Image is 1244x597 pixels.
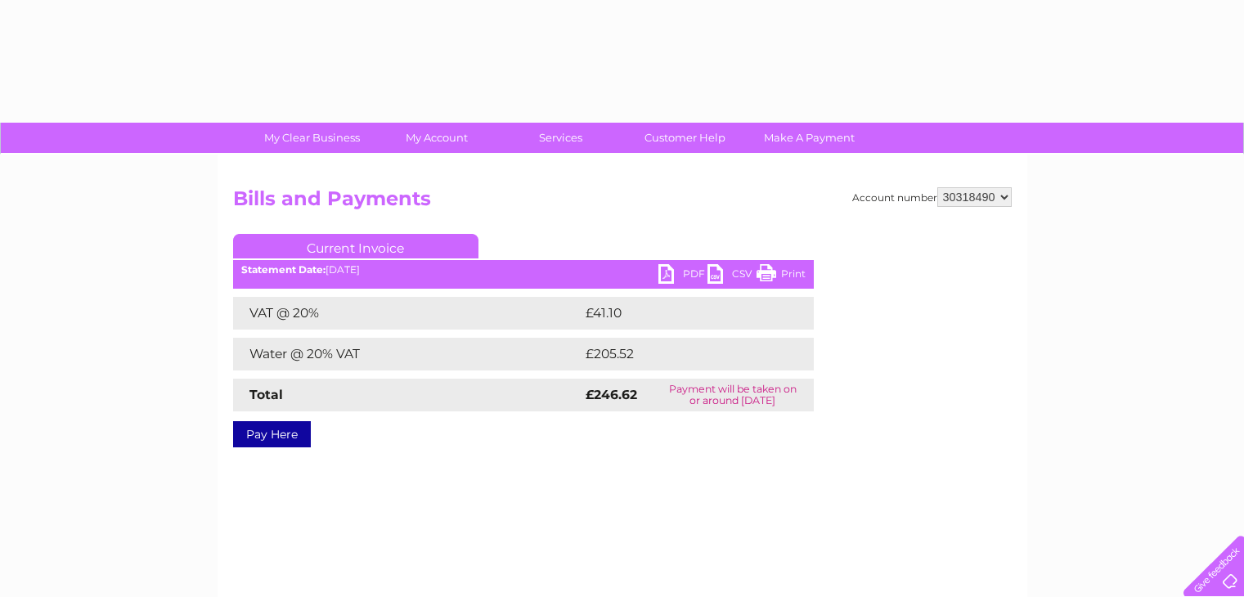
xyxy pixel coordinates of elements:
h2: Bills and Payments [233,187,1012,218]
strong: Total [249,387,283,402]
td: £205.52 [582,338,784,370]
a: Print [757,264,806,288]
a: Pay Here [233,421,311,447]
div: Account number [852,187,1012,207]
a: PDF [658,264,707,288]
a: Services [493,123,628,153]
strong: £246.62 [586,387,637,402]
div: [DATE] [233,264,814,276]
td: Water @ 20% VAT [233,338,582,370]
a: My Account [369,123,504,153]
b: Statement Date: [241,263,326,276]
a: Current Invoice [233,234,478,258]
td: VAT @ 20% [233,297,582,330]
td: Payment will be taken on or around [DATE] [652,379,813,411]
td: £41.10 [582,297,778,330]
a: CSV [707,264,757,288]
a: Customer Help [618,123,752,153]
a: Make A Payment [742,123,877,153]
a: My Clear Business [245,123,379,153]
